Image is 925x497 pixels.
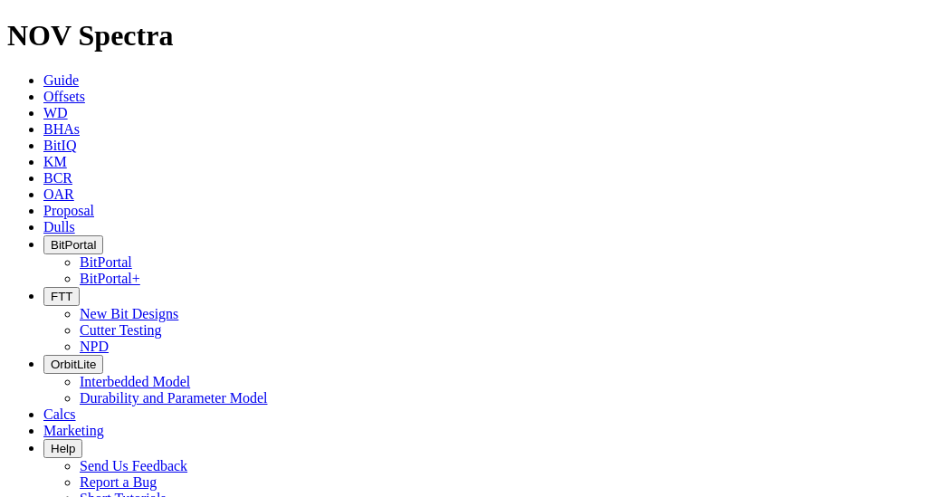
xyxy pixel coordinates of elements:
[43,105,68,120] a: WD
[51,238,96,252] span: BitPortal
[43,186,74,202] a: OAR
[43,406,76,422] a: Calcs
[43,219,75,234] a: Dulls
[7,19,918,53] h1: NOV Spectra
[51,442,75,455] span: Help
[43,89,85,104] a: Offsets
[43,138,76,153] a: BitIQ
[80,474,157,490] a: Report a Bug
[80,322,162,338] a: Cutter Testing
[51,290,72,303] span: FTT
[80,254,132,270] a: BitPortal
[43,203,94,218] a: Proposal
[43,423,104,438] a: Marketing
[80,306,178,321] a: New Bit Designs
[80,458,187,473] a: Send Us Feedback
[43,121,80,137] a: BHAs
[43,355,103,374] button: OrbitLite
[43,72,79,88] a: Guide
[80,390,268,406] a: Durability and Parameter Model
[43,235,103,254] button: BitPortal
[43,154,67,169] a: KM
[80,339,109,354] a: NPD
[80,374,190,389] a: Interbedded Model
[51,358,96,371] span: OrbitLite
[43,287,80,306] button: FTT
[43,439,82,458] button: Help
[80,271,140,286] a: BitPortal+
[43,170,72,186] a: BCR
